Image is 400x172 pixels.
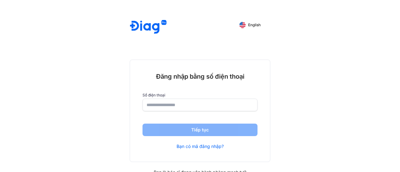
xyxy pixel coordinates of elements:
button: Tiếp tục [142,124,257,136]
label: Số điện thoại [142,93,257,97]
button: English [235,20,265,30]
span: English [248,23,261,27]
div: Đăng nhập bằng số điện thoại [142,72,257,81]
a: Bạn có mã đăng nhập? [177,144,224,149]
img: English [239,22,246,28]
img: logo [130,20,167,35]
